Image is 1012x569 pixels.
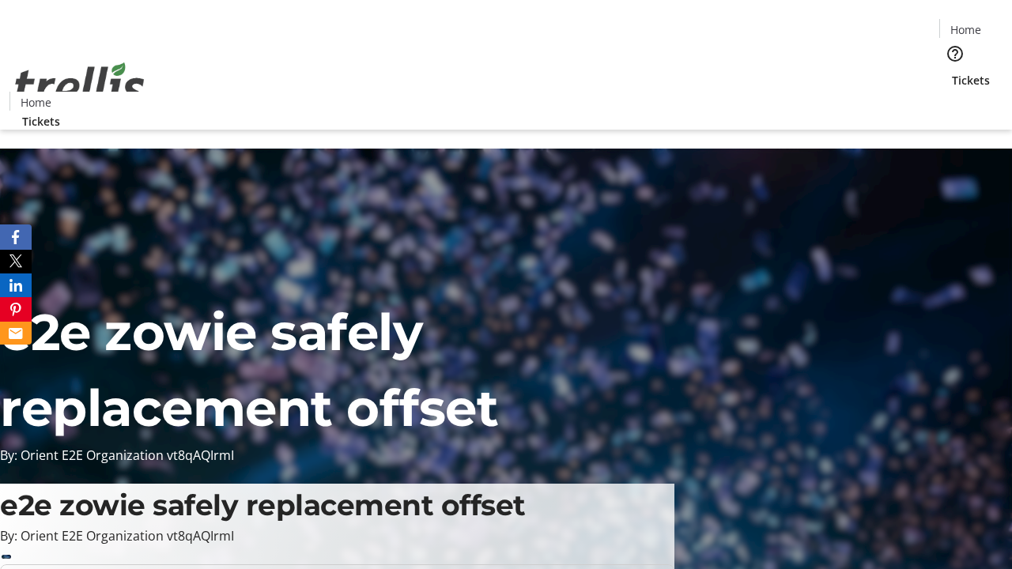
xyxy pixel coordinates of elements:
[939,89,971,120] button: Cart
[950,21,981,38] span: Home
[10,94,61,111] a: Home
[939,72,1003,89] a: Tickets
[940,21,991,38] a: Home
[952,72,990,89] span: Tickets
[9,113,73,130] a: Tickets
[22,113,60,130] span: Tickets
[939,38,971,70] button: Help
[9,45,150,124] img: Orient E2E Organization vt8qAQIrmI's Logo
[21,94,51,111] span: Home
